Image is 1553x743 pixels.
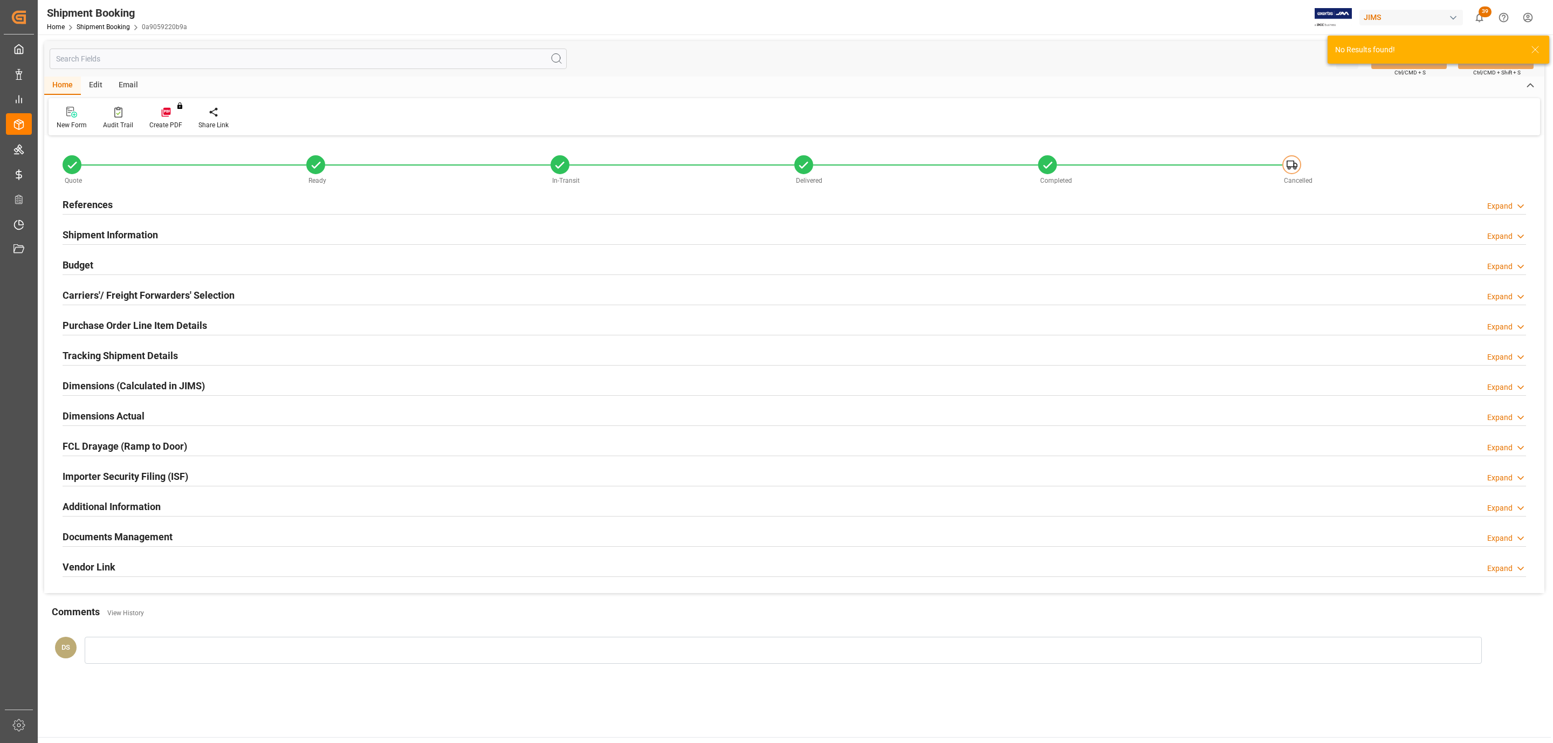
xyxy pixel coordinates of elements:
[63,379,205,393] h2: Dimensions (Calculated in JIMS)
[1487,382,1513,393] div: Expand
[1487,201,1513,212] div: Expand
[1487,472,1513,484] div: Expand
[1487,412,1513,423] div: Expand
[63,258,93,272] h2: Budget
[52,604,100,619] h2: Comments
[63,439,187,453] h2: FCL Drayage (Ramp to Door)
[1487,291,1513,302] div: Expand
[1284,177,1313,184] span: Cancelled
[63,529,173,544] h2: Documents Management
[63,499,161,514] h2: Additional Information
[65,177,82,184] span: Quote
[1487,352,1513,363] div: Expand
[1487,321,1513,333] div: Expand
[63,288,235,302] h2: Carriers'/ Freight Forwarders' Selection
[796,177,822,184] span: Delivered
[61,643,70,651] span: DS
[77,23,130,31] a: Shipment Booking
[1487,231,1513,242] div: Expand
[81,77,111,95] div: Edit
[1487,503,1513,514] div: Expand
[63,409,145,423] h2: Dimensions Actual
[57,120,87,130] div: New Form
[47,23,65,31] a: Home
[103,120,133,130] div: Audit Trail
[1394,68,1426,77] span: Ctrl/CMD + S
[107,609,144,617] a: View History
[63,318,207,333] h2: Purchase Order Line Item Details
[552,177,580,184] span: In-Transit
[63,197,113,212] h2: References
[308,177,326,184] span: Ready
[1040,177,1072,184] span: Completed
[63,469,188,484] h2: Importer Security Filing (ISF)
[1487,563,1513,574] div: Expand
[1335,44,1521,56] div: No Results found!
[63,560,115,574] h2: Vendor Link
[111,77,146,95] div: Email
[1487,533,1513,544] div: Expand
[1315,8,1352,27] img: Exertis%20JAM%20-%20Email%20Logo.jpg_1722504956.jpg
[1473,68,1521,77] span: Ctrl/CMD + Shift + S
[1487,261,1513,272] div: Expand
[1487,442,1513,453] div: Expand
[47,5,187,21] div: Shipment Booking
[50,49,567,69] input: Search Fields
[44,77,81,95] div: Home
[198,120,229,130] div: Share Link
[63,348,178,363] h2: Tracking Shipment Details
[63,228,158,242] h2: Shipment Information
